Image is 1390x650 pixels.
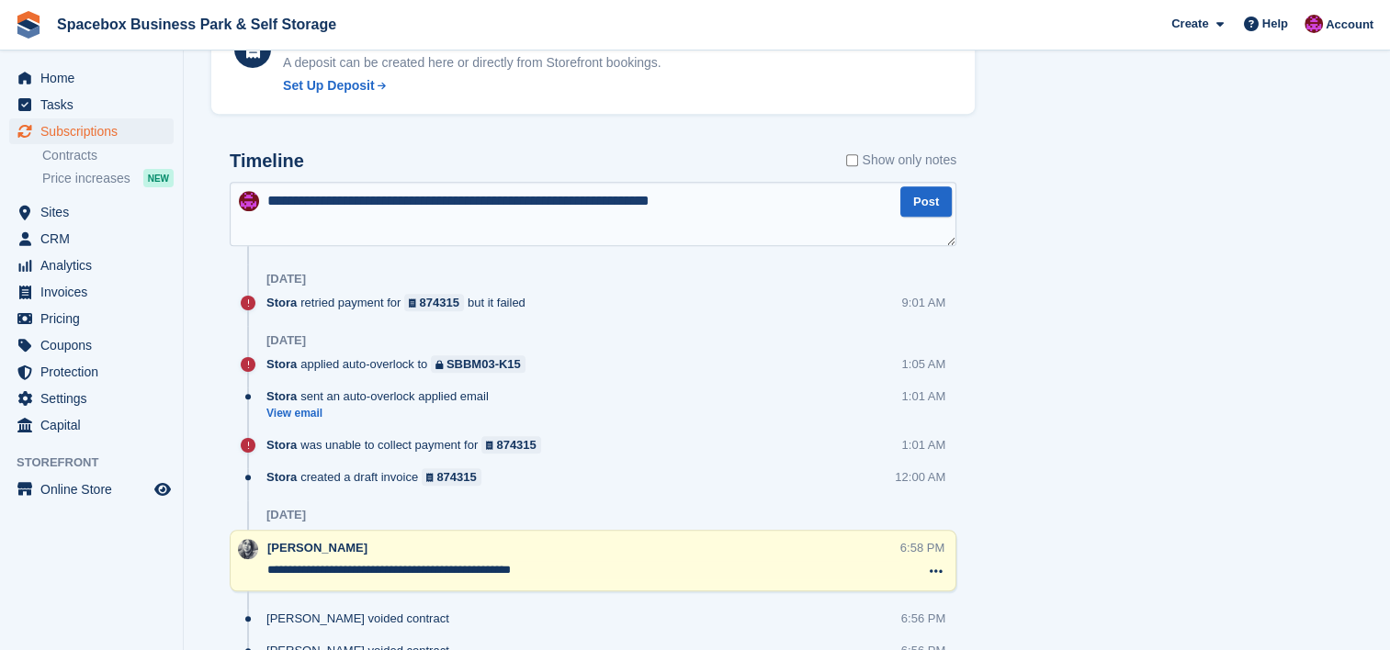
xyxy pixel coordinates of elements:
div: 1:01 AM [901,387,945,405]
span: Pricing [40,306,151,331]
a: menu [9,359,174,385]
img: Shitika Balanath [239,191,259,211]
a: menu [9,92,174,118]
span: Online Store [40,476,151,502]
a: menu [9,386,174,411]
span: Help [1262,15,1288,33]
input: Show only notes [846,151,858,170]
div: NEW [143,169,174,187]
a: menu [9,332,174,358]
a: menu [9,118,174,144]
span: Invoices [40,279,151,305]
div: 9:01 AM [901,294,945,311]
a: menu [9,476,174,502]
button: Post [900,186,952,217]
div: Set Up Deposit [283,76,375,95]
span: Home [40,65,151,91]
a: 874315 [422,468,481,486]
a: menu [9,412,174,438]
a: 874315 [481,436,541,454]
p: A deposit can be created here or directly from Storefront bookings. [283,53,661,73]
div: [DATE] [266,508,306,522]
span: Account [1326,16,1373,34]
h2: Timeline [230,151,304,172]
div: applied auto-overlock to [266,355,535,373]
div: 874315 [496,436,536,454]
div: SBBM03-K15 [446,355,521,373]
img: Shitika Balanath [1305,15,1323,33]
span: CRM [40,226,151,252]
a: menu [9,226,174,252]
a: menu [9,252,174,278]
a: Preview store [152,478,174,500]
span: Subscriptions [40,118,151,144]
a: menu [9,279,174,305]
img: stora-icon-8386f47178a22dfd0bd8f6a31ec36ba5ce8667c1dd55bd0f319d3a0aa187defe.svg [15,11,42,39]
div: created a draft invoice [266,468,491,486]
span: Sites [40,199,151,225]
div: [DATE] [266,272,306,286]
div: sent an auto-overlock applied email [266,387,498,405]
a: SBBM03-K15 [431,355,525,373]
span: Create [1171,15,1208,33]
div: 874315 [436,468,476,486]
div: [PERSON_NAME] voided contract [266,610,458,627]
span: Stora [266,387,297,405]
span: Capital [40,412,151,438]
div: 12:00 AM [895,468,945,486]
a: Set Up Deposit [283,76,661,95]
a: menu [9,199,174,225]
div: 6:58 PM [900,539,944,556]
a: 874315 [404,294,464,311]
a: menu [9,65,174,91]
a: View email [266,406,498,421]
span: Stora [266,355,297,373]
span: Coupons [40,332,151,358]
img: SUDIPTA VIRMANI [238,539,258,559]
label: Show only notes [846,151,956,170]
a: Spacebox Business Park & Self Storage [50,9,344,39]
a: menu [9,306,174,331]
div: was unable to collect payment for [266,436,550,454]
div: [DATE] [266,333,306,348]
span: Stora [266,436,297,454]
a: Price increases NEW [42,168,174,188]
div: retried payment for but it failed [266,294,535,311]
div: 874315 [420,294,459,311]
div: 1:01 AM [901,436,945,454]
span: Settings [40,386,151,411]
span: Tasks [40,92,151,118]
span: [PERSON_NAME] [267,541,367,555]
span: Price increases [42,170,130,187]
div: 6:56 PM [901,610,945,627]
span: Storefront [17,454,183,472]
a: Contracts [42,147,174,164]
span: Protection [40,359,151,385]
span: Stora [266,468,297,486]
span: Analytics [40,252,151,278]
div: 1:05 AM [901,355,945,373]
span: Stora [266,294,297,311]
